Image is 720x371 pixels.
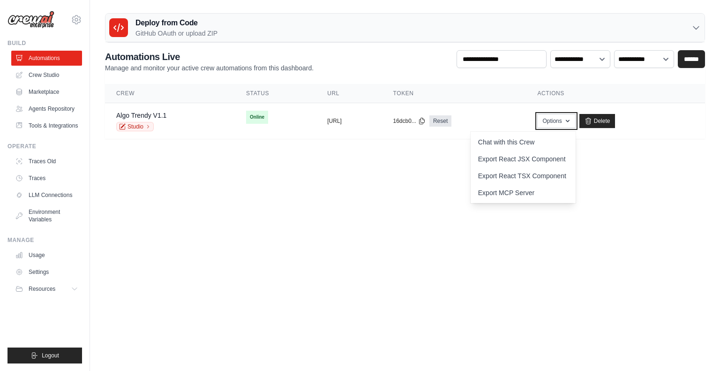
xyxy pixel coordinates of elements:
a: Usage [11,248,82,263]
div: Operate [7,143,82,150]
button: Options [537,114,575,128]
button: Resources [11,281,82,296]
a: Crew Studio [11,68,82,83]
a: Traces [11,171,82,186]
div: Build [7,39,82,47]
p: Manage and monitor your active crew automations from this dashboard. [105,63,314,73]
a: Export React JSX Component [471,151,576,167]
a: Tools & Integrations [11,118,82,133]
span: Online [246,111,268,124]
a: Chat with this Crew [471,134,576,151]
a: Export MCP Server [471,184,576,201]
a: Algo Trendy V1.1 [116,112,166,119]
p: GitHub OAuth or upload ZIP [135,29,217,38]
button: Logout [7,348,82,363]
th: URL [316,84,382,103]
button: 16dcb0... [393,117,426,125]
img: Logo [7,11,54,29]
a: Agents Repository [11,101,82,116]
iframe: Chat Widget [673,326,720,371]
span: Resources [29,285,55,293]
a: Environment Variables [11,204,82,227]
th: Crew [105,84,235,103]
a: Marketplace [11,84,82,99]
a: Traces Old [11,154,82,169]
a: Settings [11,265,82,280]
h3: Deploy from Code [135,17,217,29]
a: Reset [429,115,451,127]
a: Delete [579,114,615,128]
span: Logout [42,352,59,359]
a: Export React TSX Component [471,167,576,184]
th: Actions [526,84,705,103]
div: Manage [7,236,82,244]
h2: Automations Live [105,50,314,63]
th: Token [382,84,526,103]
a: LLM Connections [11,188,82,203]
a: Automations [11,51,82,66]
a: Studio [116,122,154,131]
th: Status [235,84,316,103]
